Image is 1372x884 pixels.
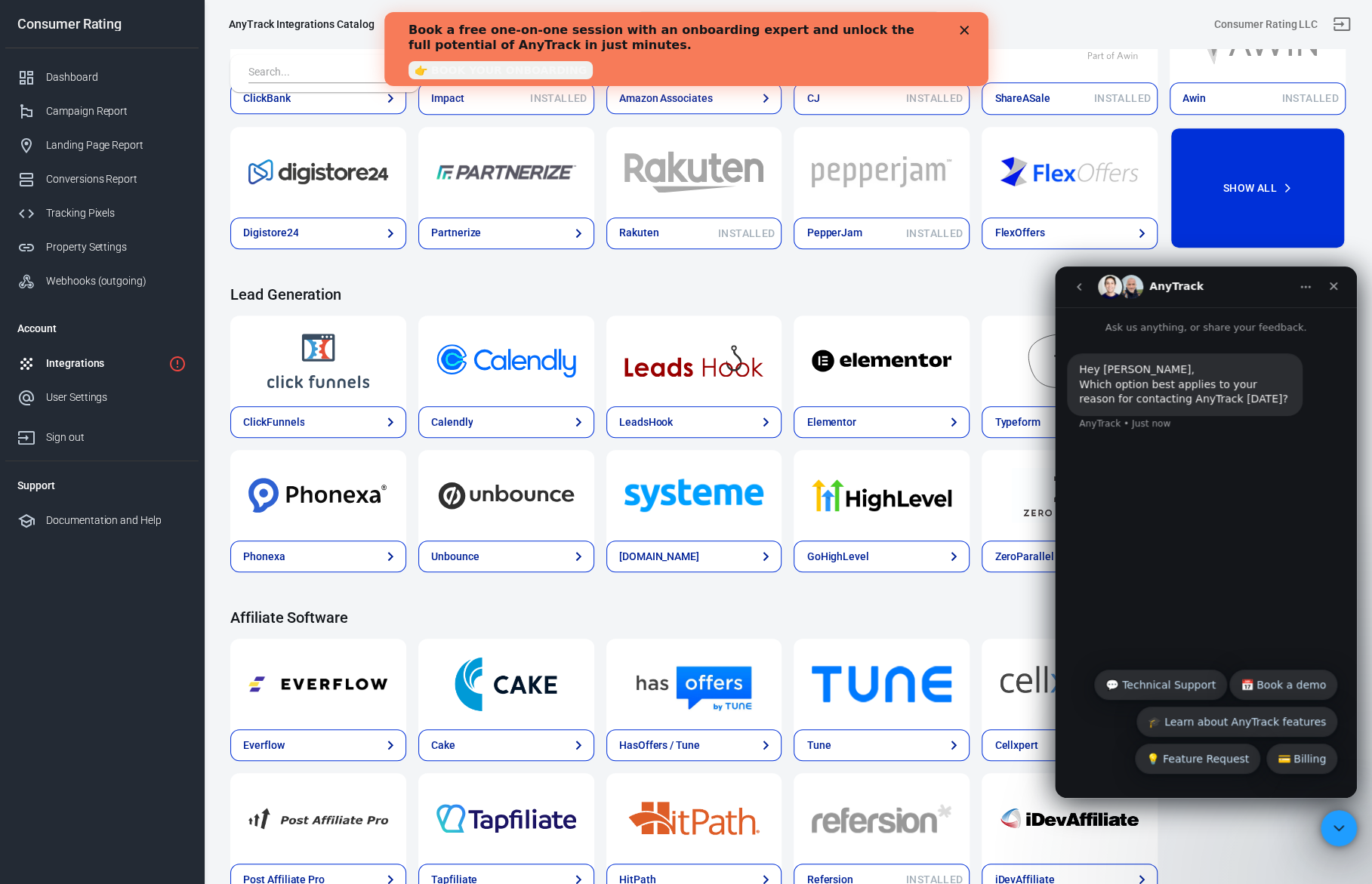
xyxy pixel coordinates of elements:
img: Calendly [436,334,576,388]
img: Unbounce [436,468,576,522]
div: ZeroParallel [994,549,1053,565]
a: Elementor [794,406,970,438]
a: Webhooks (outgoing) [5,264,199,298]
a: ZeroParallel [982,450,1158,541]
a: Tracking Pixels [5,196,199,230]
img: FlexOffers [1000,145,1139,199]
a: LeadsHook [606,316,782,406]
div: Account id: U3CoJP5n [1214,17,1318,32]
img: Everflow [248,657,388,711]
div: Everflow [243,738,285,753]
a: Cake [418,729,594,761]
span: Installed [1281,89,1339,108]
div: Phonexa [243,549,285,565]
div: Awin [1182,91,1206,106]
a: GoHighLevel [794,541,970,572]
div: LeadsHook [619,414,674,430]
a: Phonexa [230,541,406,572]
a: User Settings [5,380,199,414]
a: Campaign Report [5,94,199,128]
a: ClickBank [230,82,406,114]
img: ZeroParallel [1000,468,1139,522]
button: Show All [1170,127,1346,250]
div: Webhooks (outgoing) [46,273,187,289]
img: Tapfiliate [436,791,576,845]
a: Digistore24 [230,217,406,249]
div: User Settings [46,390,187,405]
img: GoHighLevel [812,468,951,522]
a: RakutenInstalled [606,217,782,250]
h4: Affiliate Software [230,608,1346,627]
div: Sign out [46,430,187,445]
a: Cellxpert [982,639,1158,729]
img: Refersion [812,791,951,845]
a: Sign out [1324,6,1360,42]
a: PepperJam [794,127,970,217]
div: Partnerize [431,225,482,241]
div: ClickFunnels [243,414,304,430]
a: Systeme.io [606,450,782,541]
a: Dashboard [5,60,199,94]
div: Cake [431,738,455,753]
li: Account [5,310,199,347]
img: ClickFunnels [248,334,388,388]
div: ShareASale [994,91,1050,106]
div: FlexOffers [994,225,1045,241]
a: Everflow [230,729,406,761]
a: Refersion [794,773,970,864]
a: Unbounce [418,541,594,572]
a: GoHighLevel [794,450,970,541]
svg: 8 networks not verified yet [168,355,187,373]
a: Landing Page Report [5,128,199,162]
a: HitPath [606,773,782,864]
img: Typeform [1000,334,1139,388]
img: Cake [436,657,576,711]
a: Amazon Associates [606,82,782,114]
a: Everflow [230,639,406,729]
a: Phonexa [230,450,406,541]
a: Calendly [418,406,594,438]
img: Elementor [812,334,951,388]
a: Tune [794,639,970,729]
a: Tapfiliate [418,773,594,864]
a: Digistore24 [230,127,406,217]
div: Documentation and Help [46,513,187,528]
img: PepperJam [812,145,951,199]
a: Cake [418,639,594,729]
div: HasOffers / Tune [619,738,700,753]
div: Dashboard [46,69,187,85]
img: Phonexa [248,468,388,522]
a: AwinInstalled [1170,82,1346,115]
a: Typeform [982,406,1158,438]
div: Typeform [994,414,1041,430]
div: Calendly [431,414,473,430]
img: iDevAffiliate [1000,791,1139,845]
a: iDevAffiliate [982,773,1158,864]
a: Cellxpert [982,729,1158,761]
a: Integrations [5,347,199,380]
span: Installed [530,89,587,108]
a: ShareASaleInstalled [982,82,1158,115]
iframe: Intercom live chat [1055,266,1357,798]
img: HitPath [624,791,764,845]
a: Typeform [982,316,1158,406]
div: Property Settings [46,239,187,255]
div: Cellxpert [994,738,1038,753]
div: Amazon Associates [619,91,713,106]
div: GoHighLevel [806,549,868,565]
a: Property Settings [5,230,199,264]
button: Find anything...⌘ + K [637,11,939,37]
